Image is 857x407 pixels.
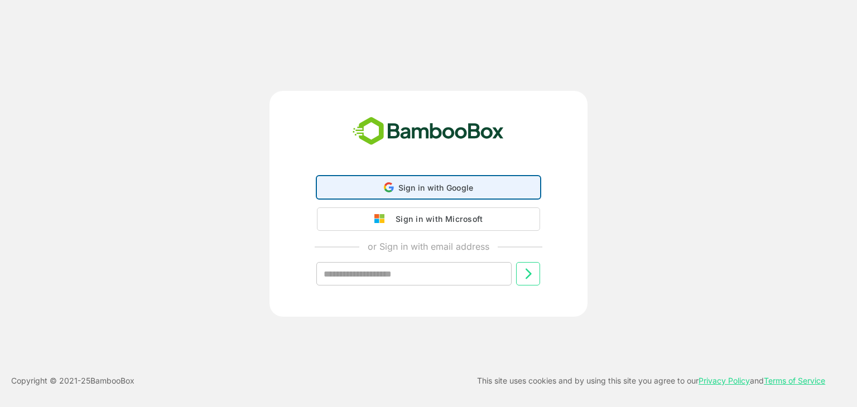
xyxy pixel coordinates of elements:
[764,376,825,385] a: Terms of Service
[398,183,474,192] span: Sign in with Google
[374,214,390,224] img: google
[390,212,483,226] div: Sign in with Microsoft
[317,176,540,198] div: Sign in with Google
[317,207,540,231] button: Sign in with Microsoft
[11,374,134,387] p: Copyright © 2021- 25 BambooBox
[346,113,510,150] img: bamboobox
[477,374,825,387] p: This site uses cookies and by using this site you agree to our and
[699,376,750,385] a: Privacy Policy
[368,240,489,253] p: or Sign in with email address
